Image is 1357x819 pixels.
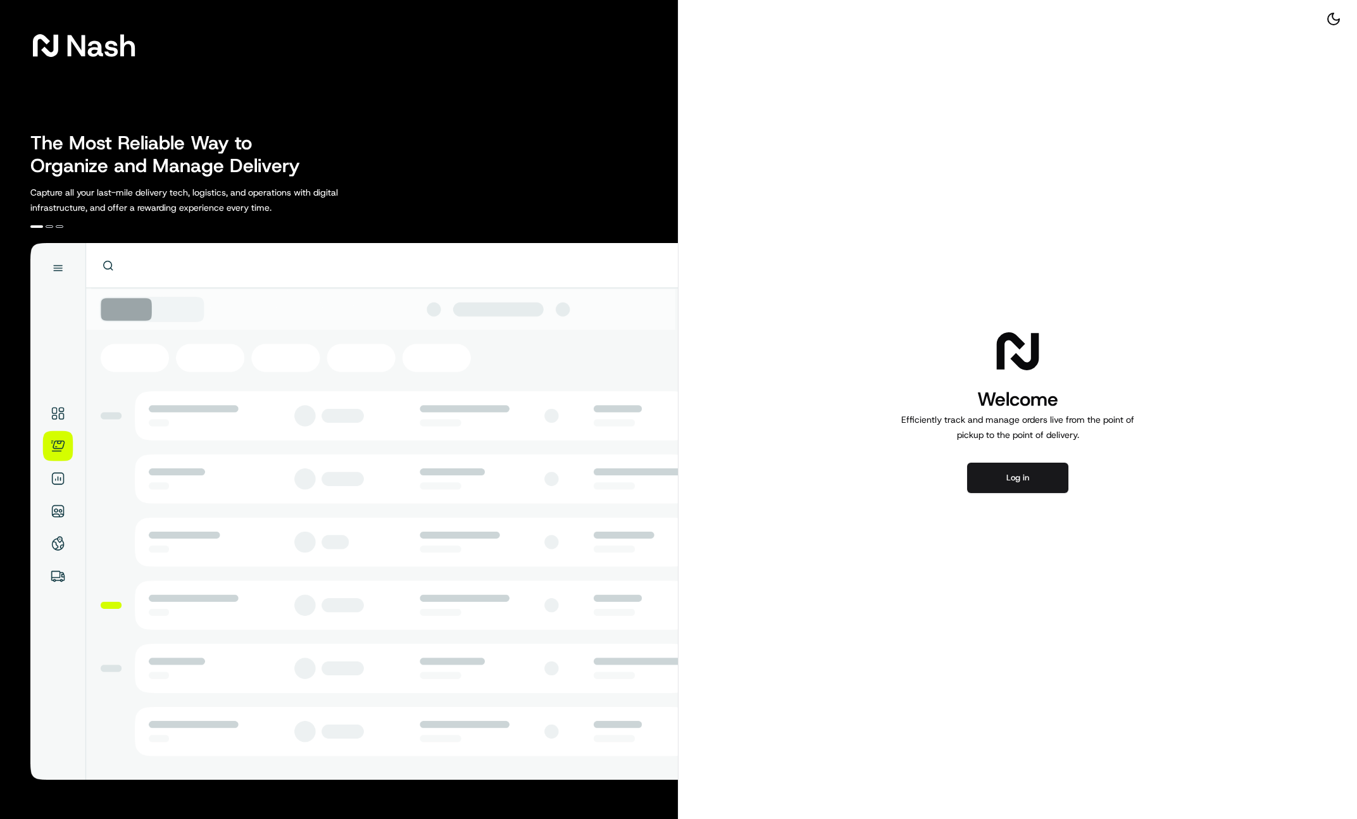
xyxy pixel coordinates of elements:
[896,412,1139,442] p: Efficiently track and manage orders live from the point of pickup to the point of delivery.
[30,185,395,215] p: Capture all your last-mile delivery tech, logistics, and operations with digital infrastructure, ...
[66,33,136,58] span: Nash
[30,243,678,780] img: illustration
[967,463,1068,493] button: Log in
[30,132,314,177] h2: The Most Reliable Way to Organize and Manage Delivery
[896,387,1139,412] h1: Welcome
